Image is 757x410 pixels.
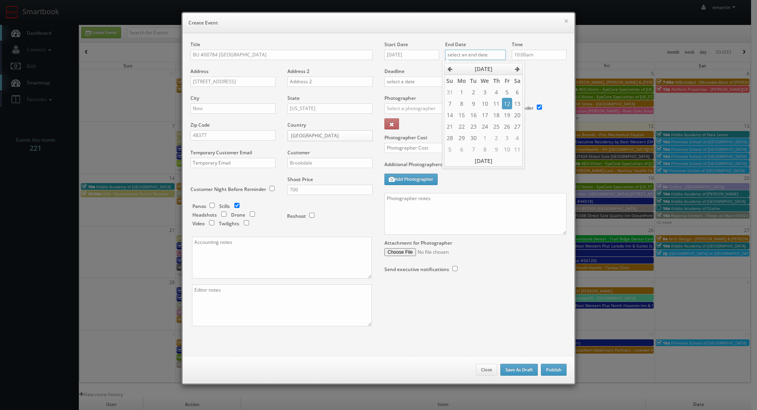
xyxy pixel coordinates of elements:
label: Twilights [219,220,239,227]
h6: Create Event [188,19,569,27]
th: We [479,75,491,87]
th: Su [444,75,455,87]
td: 5 [502,86,512,98]
td: 11 [491,98,502,109]
td: 7 [444,98,455,109]
label: Zip Code [190,122,210,128]
input: Temporary Email [190,158,276,168]
th: [DATE] [444,155,523,167]
label: Temporary Customer Email [190,149,252,156]
input: select an end date [445,50,506,60]
label: Shoot Price [287,176,313,183]
td: 11 [512,144,523,155]
label: Panos [192,203,206,210]
td: 31 [444,86,455,98]
td: 4 [512,132,523,144]
label: Country [287,122,306,128]
td: 14 [444,109,455,121]
span: [GEOGRAPHIC_DATA] [291,131,362,141]
td: 25 [491,121,502,132]
label: End Date [445,41,466,48]
td: 10 [502,144,512,155]
td: 13 [512,98,523,109]
td: 26 [502,121,512,132]
th: [DATE] [455,63,512,75]
td: 9 [491,144,502,155]
label: State [287,95,300,101]
a: [GEOGRAPHIC_DATA] [287,130,373,141]
label: Headshots [192,212,217,218]
button: Save As Draft [500,364,538,376]
label: Reshoot [287,213,306,219]
td: 29 [455,132,468,144]
td: 9 [468,98,479,109]
td: 2 [468,86,479,98]
label: Start Date [384,41,408,48]
label: Title [190,41,200,48]
td: 23 [468,121,479,132]
label: Photographer Cost [378,134,572,141]
input: Zip Code [190,130,276,140]
input: Address [190,77,276,87]
label: Drone [231,212,245,218]
label: Additional Photographers [384,161,567,172]
th: Mo [455,75,468,87]
label: Address 2 [287,68,310,75]
th: Th [491,75,502,87]
td: 1 [455,86,468,98]
label: Send executive notifications [384,266,449,273]
td: 21 [444,121,455,132]
label: Stills [219,203,230,210]
td: 6 [512,86,523,98]
button: × [564,18,569,24]
label: Time [512,41,523,48]
td: 27 [512,121,523,132]
td: 18 [491,109,502,121]
label: Deadline [378,68,572,75]
td: 3 [502,132,512,144]
label: Photographer [384,95,416,101]
label: Video [192,220,205,227]
td: 24 [479,121,491,132]
td: 12 [502,98,512,109]
input: select a date [384,50,439,60]
td: 2 [491,132,502,144]
input: Photographer Cost [384,143,475,153]
input: Select a photographer [384,103,464,114]
td: 20 [512,109,523,121]
td: 15 [455,109,468,121]
td: 8 [455,98,468,109]
input: City [190,103,276,114]
td: 22 [455,121,468,132]
label: Address [190,68,209,75]
td: 7 [468,144,479,155]
button: Close [476,364,497,376]
th: Tu [468,75,479,87]
input: Address 2 [287,77,373,87]
td: 19 [502,109,512,121]
input: Title [190,50,373,60]
td: 3 [479,86,491,98]
td: 28 [444,132,455,144]
th: Fr [502,75,512,87]
td: 8 [479,144,491,155]
td: 1 [479,132,491,144]
input: Select a state [287,103,373,114]
td: 10 [479,98,491,109]
td: 30 [468,132,479,144]
label: Customer [287,149,310,156]
button: Publish [541,364,567,376]
button: Add Photographer [384,174,438,185]
th: Sa [512,75,523,87]
label: Attachment for Photographer [384,240,452,246]
td: 5 [444,144,455,155]
input: select a date [384,77,443,87]
label: City [190,95,199,101]
td: 6 [455,144,468,155]
input: Shoot Price [287,185,373,195]
label: Customer Night Before Reminder [190,186,266,193]
td: 4 [491,86,502,98]
input: Select a customer [287,158,373,168]
td: 17 [479,109,491,121]
td: 16 [468,109,479,121]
